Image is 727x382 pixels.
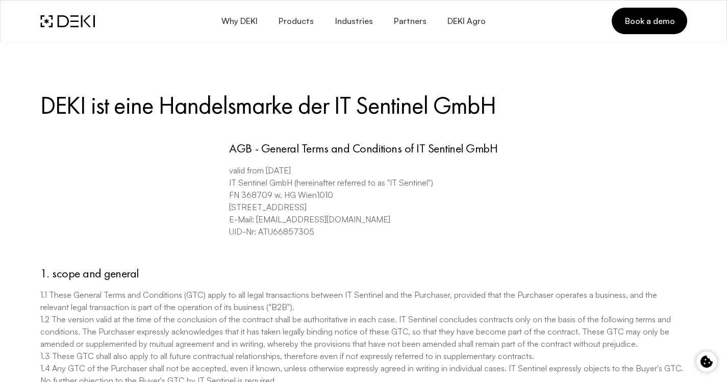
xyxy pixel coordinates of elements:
[334,16,372,26] span: Industries
[612,8,687,34] a: Book a demo
[40,15,95,28] img: DEKI Logo
[393,16,427,26] span: Partners
[324,9,383,33] button: Industries
[40,289,687,313] p: 1.1 These General Terms and Conditions (GTC) apply to all legal transactions between IT Sentinel ...
[229,225,497,238] p: UID-Nr: ATU66857305
[229,189,497,201] p: FN 368709 w, HG Wien1010
[229,201,497,213] p: [STREET_ADDRESS]
[220,16,257,26] span: Why DEKI
[210,9,267,33] button: Why DEKI
[696,351,717,372] button: Cookie control
[229,164,497,176] p: valid from [DATE]
[40,313,687,350] p: 1.2 The version valid at the time of the conclusion of the contract shall be authoritative in eac...
[40,350,687,362] p: 1.3 These GTC shall also apply to all future contractual relationships, therefore even if not exp...
[278,16,314,26] span: Products
[229,141,497,156] h4: AGB - General Terms and Conditions of IT Sentinel GmbH
[40,91,687,121] h3: DEKI ist eine Handelsmarke der IT Sentinel GmbH
[229,213,497,225] p: E-Mail: [EMAIL_ADDRESS][DOMAIN_NAME]
[624,15,674,27] span: Book a demo
[268,9,324,33] button: Products
[40,266,687,281] h4: 1. scope and general
[447,16,486,26] span: DEKI Agro
[229,176,497,189] p: IT Sentinel GmbH (hereinafter referred to as "IT Sentinel")
[383,9,437,33] a: Partners
[437,9,496,33] a: DEKI Agro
